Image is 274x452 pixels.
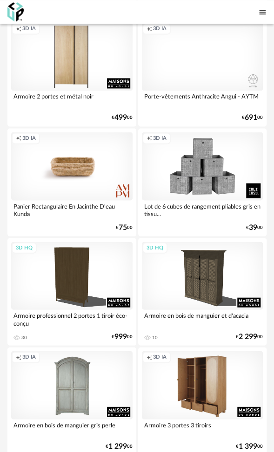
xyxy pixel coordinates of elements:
[16,135,21,142] span: Creation icon
[112,334,133,340] div: € 00
[7,2,24,21] img: OXP
[12,242,37,254] div: 3D HQ
[142,242,167,254] div: 3D HQ
[22,354,36,360] span: 3D IA
[106,443,133,449] div: € 00
[142,200,263,219] div: Lot de 6 cubes de rangement pliables gris en tissu...
[246,224,263,230] div: € 00
[147,135,152,142] span: Creation icon
[7,128,136,236] a: Creation icon 3D IA Panier Rectangulaire En Jacinthe D'eau Kunda €7500
[153,135,167,142] span: 3D IA
[22,26,36,33] span: 3D IA
[21,334,27,340] div: 30
[138,238,267,346] a: 3D HQ Armoire en bois de manguier et d'acacia 10 €2 29900
[249,224,257,230] span: 39
[108,443,127,449] span: 1 299
[245,115,257,121] span: 691
[153,354,167,360] span: 3D IA
[11,200,133,219] div: Panier Rectangulaire En Jacinthe D'eau Kunda
[242,115,263,121] div: € 00
[7,238,136,346] a: 3D HQ Armoire professionnel 2 portes 1 tiroir éco-conçu 30 €99900
[147,26,152,33] span: Creation icon
[258,7,267,17] span: Menu icon
[153,26,167,33] span: 3D IA
[142,309,263,328] div: Armoire en bois de manguier et d'acacia
[16,354,21,360] span: Creation icon
[11,419,133,438] div: Armoire en bois de manguier gris perle
[142,419,263,438] div: Armoire 3 portes 3 tiroirs
[138,128,267,236] a: Creation icon 3D IA Lot de 6 cubes de rangement pliables gris en tissu... €3900
[114,334,127,340] span: 999
[7,19,136,127] a: Creation icon 3D IA Armoire 2 portes et métal noir €49900
[152,334,158,340] div: 10
[112,115,133,121] div: € 00
[142,91,263,109] div: Porte-vêtements Anthracite Angui - AYTM
[236,334,263,340] div: € 00
[239,334,257,340] span: 2 299
[138,19,267,127] a: Creation icon 3D IA Porte-vêtements Anthracite Angui - AYTM €69100
[16,26,21,33] span: Creation icon
[11,91,133,109] div: Armoire 2 portes et métal noir
[116,224,133,230] div: € 00
[147,354,152,360] span: Creation icon
[236,443,263,449] div: € 00
[119,224,127,230] span: 75
[22,135,36,142] span: 3D IA
[114,115,127,121] span: 499
[11,309,133,328] div: Armoire professionnel 2 portes 1 tiroir éco-conçu
[239,443,257,449] span: 1 399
